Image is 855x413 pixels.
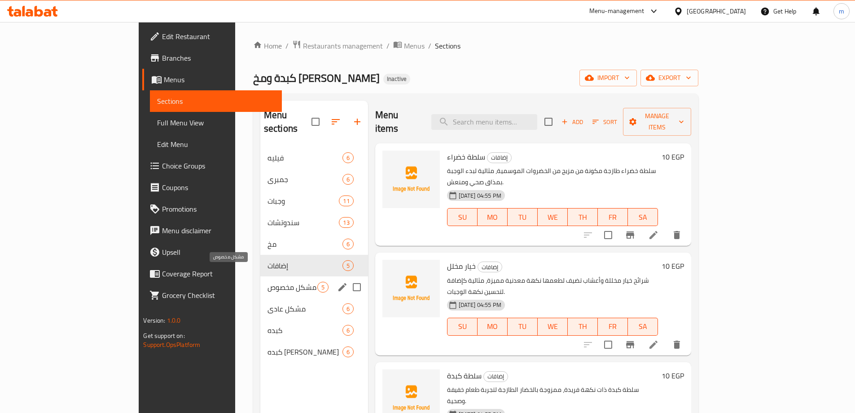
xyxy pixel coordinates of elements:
span: Menus [164,74,274,85]
span: export [648,72,691,84]
a: Support.OpsPlatform [143,339,200,351]
span: WE [541,211,564,224]
button: WE [538,208,568,226]
span: Add [560,117,584,127]
span: سندوتشات [267,217,339,228]
div: items [342,239,354,249]
div: items [342,174,354,185]
span: TU [511,320,534,333]
div: كبده إسكندراني [267,346,342,357]
span: MO [481,320,504,333]
h2: Menu items [375,108,421,135]
span: [DATE] 04:55 PM [455,301,505,309]
span: import [587,72,630,84]
div: items [339,195,353,206]
div: كبده [267,325,342,336]
span: Get support on: [143,330,184,342]
div: items [339,217,353,228]
img: خيار مخلل [382,260,440,317]
input: search [431,114,537,130]
a: Edit Menu [150,133,281,155]
a: Promotions [142,198,281,220]
button: delete [666,224,688,246]
h6: 10 EGP [662,151,684,163]
nav: breadcrumb [253,40,698,52]
div: كبده [PERSON_NAME]6 [260,341,368,363]
span: جمبري [267,174,342,185]
a: Menus [393,40,425,52]
div: فيليه [267,152,342,163]
button: TU [508,208,538,226]
h6: 10 EGP [662,260,684,272]
button: Add [558,115,587,129]
span: TH [571,211,594,224]
span: Coverage Report [162,268,274,279]
p: سلطة كبدة ذات نكهة فريدة، ممزوجة بالخضار الطازجة لتجربة طعام خفيفة وصحية. [447,384,658,407]
a: Menu disclaimer [142,220,281,241]
span: 6 [343,348,353,356]
span: WE [541,320,564,333]
span: 13 [339,218,353,227]
span: 5 [318,283,328,292]
li: / [285,40,289,51]
a: Upsell [142,241,281,263]
a: Restaurants management [292,40,383,52]
div: سندوتشات13 [260,212,368,233]
div: مشكل عادي6 [260,298,368,320]
button: TU [508,318,538,336]
li: / [428,40,431,51]
a: Branches [142,47,281,69]
h6: 10 EGP [662,369,684,382]
a: Edit menu item [648,230,659,240]
span: Branches [162,53,274,63]
span: Manage items [630,111,684,133]
a: Sections [150,90,281,112]
span: [DATE] 04:55 PM [455,191,505,200]
div: إضافات5 [260,255,368,276]
span: Promotions [162,204,274,214]
a: Edit Restaurant [142,26,281,47]
span: إضافات [487,152,511,163]
button: WE [538,318,568,336]
span: SU [451,211,474,224]
button: SA [628,208,658,226]
button: import [579,70,637,86]
a: Menus [142,69,281,90]
span: إضافات [267,260,342,271]
span: Coupons [162,182,274,193]
span: Sections [157,96,274,107]
button: edit [336,280,349,294]
img: سلطة خضراء [382,151,440,208]
nav: Menu sections [260,143,368,366]
span: Add item [558,115,587,129]
span: Sort [592,117,617,127]
a: Choice Groups [142,155,281,177]
span: كبدة ومخ [PERSON_NAME] [253,68,380,88]
div: مشكل مخصوص5edit [260,276,368,298]
a: Coupons [142,177,281,198]
div: items [342,152,354,163]
span: خيار مخلل [447,259,476,273]
span: إضافات [484,371,508,382]
button: MO [478,208,508,226]
div: إضافات [478,262,502,272]
button: TH [568,208,598,226]
span: TH [571,320,594,333]
span: 6 [343,240,353,249]
span: سلطة خضراء [447,150,485,164]
button: MO [478,318,508,336]
span: Select to update [599,226,618,244]
button: SA [628,318,658,336]
span: TU [511,211,534,224]
span: سلطة كبدة [447,369,482,382]
span: Select all sections [306,112,325,131]
span: Sections [435,40,460,51]
div: وجبات11 [260,190,368,212]
span: مشكل مخصوص [267,282,317,293]
div: items [342,325,354,336]
span: 6 [343,326,353,335]
a: Full Menu View [150,112,281,133]
div: إضافات [487,152,512,163]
